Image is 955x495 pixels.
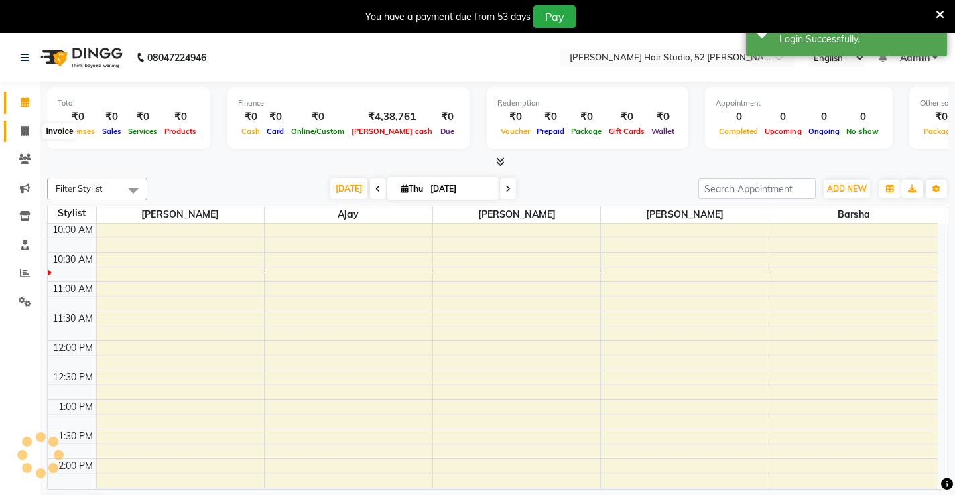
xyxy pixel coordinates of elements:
[288,127,348,136] span: Online/Custom
[50,253,96,267] div: 10:30 AM
[265,206,432,223] span: Ajay
[433,206,600,223] span: [PERSON_NAME]
[716,127,761,136] span: Completed
[497,127,533,136] span: Voucher
[56,429,96,443] div: 1:30 PM
[238,98,459,109] div: Finance
[398,184,426,194] span: Thu
[716,109,761,125] div: 0
[48,206,96,220] div: Stylist
[99,109,125,125] div: ₹0
[50,370,96,384] div: 12:30 PM
[601,206,769,223] span: [PERSON_NAME]
[426,179,493,199] input: 2025-09-04
[42,123,76,139] div: Invoice
[348,127,436,136] span: [PERSON_NAME] cash
[161,109,200,125] div: ₹0
[263,127,288,136] span: Card
[330,178,367,199] span: [DATE]
[761,127,805,136] span: Upcoming
[805,109,843,125] div: 0
[58,109,99,125] div: ₹0
[533,127,568,136] span: Prepaid
[238,127,263,136] span: Cash
[568,109,605,125] div: ₹0
[56,183,103,194] span: Filter Stylist
[56,459,96,473] div: 2:00 PM
[761,109,805,125] div: 0
[779,32,937,46] div: Login Successfully.
[365,10,531,24] div: You have a payment due from 53 days
[97,206,264,223] span: [PERSON_NAME]
[648,127,678,136] span: Wallet
[497,109,533,125] div: ₹0
[125,109,161,125] div: ₹0
[698,178,816,199] input: Search Appointment
[648,109,678,125] div: ₹0
[497,98,678,109] div: Redemption
[843,109,882,125] div: 0
[436,109,459,125] div: ₹0
[34,39,126,76] img: logo
[263,109,288,125] div: ₹0
[50,341,96,355] div: 12:00 PM
[125,127,161,136] span: Services
[56,400,96,414] div: 1:00 PM
[769,206,938,223] span: barsha
[533,109,568,125] div: ₹0
[50,223,96,237] div: 10:00 AM
[568,127,605,136] span: Package
[437,127,458,136] span: Due
[50,311,96,326] div: 11:30 AM
[605,109,648,125] div: ₹0
[58,98,200,109] div: Total
[805,127,843,136] span: Ongoing
[161,127,200,136] span: Products
[50,282,96,296] div: 11:00 AM
[348,109,436,125] div: ₹4,38,761
[147,39,206,76] b: 08047224946
[900,51,930,65] span: Admin
[99,127,125,136] span: Sales
[288,109,348,125] div: ₹0
[824,180,870,198] button: ADD NEW
[827,184,867,194] span: ADD NEW
[533,5,576,28] button: Pay
[716,98,882,109] div: Appointment
[238,109,263,125] div: ₹0
[605,127,648,136] span: Gift Cards
[843,127,882,136] span: No show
